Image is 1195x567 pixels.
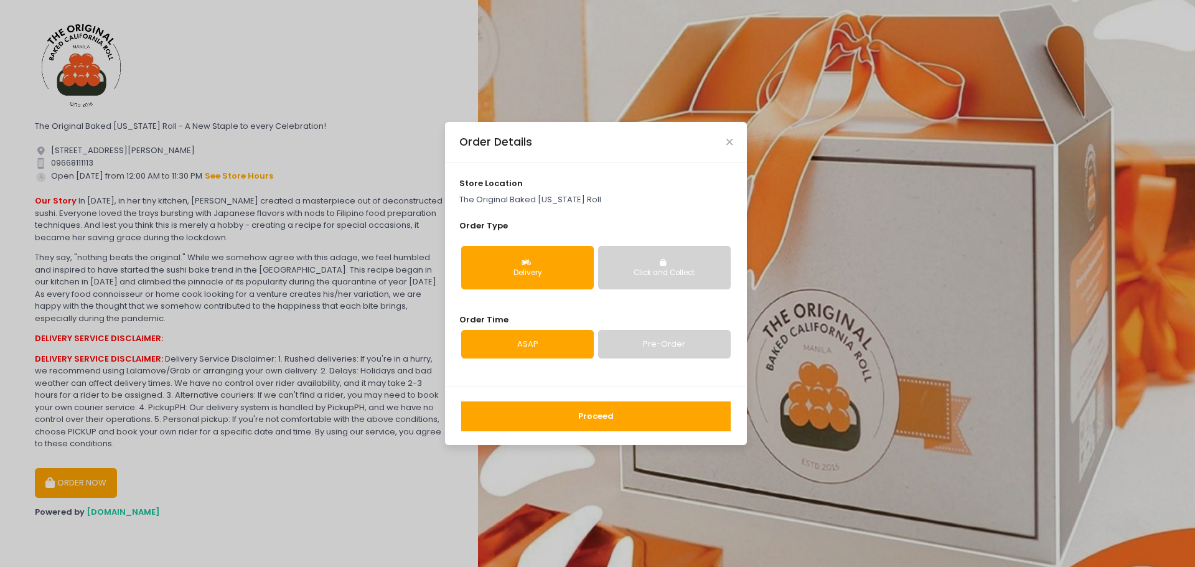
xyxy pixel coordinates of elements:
[459,220,508,232] span: Order Type
[459,194,733,206] p: The Original Baked [US_STATE] Roll
[461,330,594,358] a: ASAP
[459,314,508,326] span: Order Time
[726,139,733,145] button: Close
[461,401,731,431] button: Proceed
[598,330,731,358] a: Pre-Order
[470,268,585,279] div: Delivery
[598,246,731,289] button: Click and Collect
[459,134,532,150] div: Order Details
[459,177,523,189] span: store location
[461,246,594,289] button: Delivery
[607,268,722,279] div: Click and Collect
